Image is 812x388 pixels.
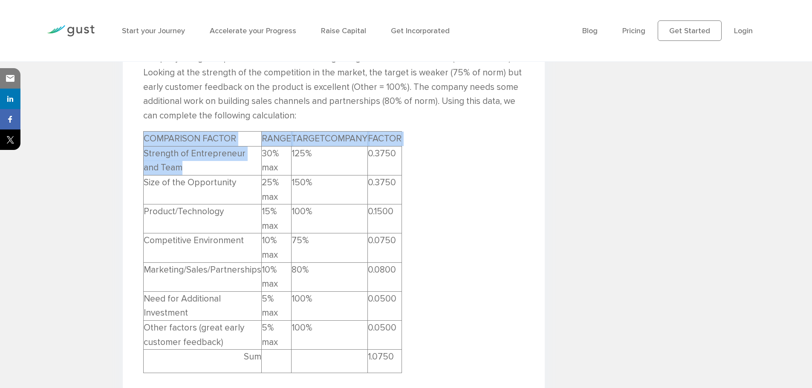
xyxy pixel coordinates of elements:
[582,26,598,35] a: Blog
[261,146,291,175] td: 30% max
[210,26,296,35] a: Accelerate your Progress
[291,262,367,291] td: 80%
[367,132,402,147] td: FACTOR
[143,321,261,350] td: Other factors (great early customer feedback)
[261,204,291,233] td: 15% max
[47,25,95,37] img: Gust Logo
[291,233,367,262] td: 75%
[321,26,366,35] a: Raise Capital
[367,204,402,233] td: 0.1500
[143,23,524,123] p: To provide an example, assume a company with an average product and technology (100% of norm), a ...
[658,20,722,41] a: Get Started
[622,26,645,35] a: Pricing
[261,262,291,291] td: 10% max
[367,262,402,291] td: 0.0800
[261,132,291,147] td: RANGE
[367,146,402,175] td: 0.3750
[291,204,367,233] td: 100%
[291,132,367,147] td: TARGETCOMPANY
[143,262,261,291] td: Marketing/Sales/Partnerships
[261,291,291,320] td: 5% max
[143,175,261,204] td: Size of the Opportunity
[261,321,291,350] td: 5% max
[143,291,261,320] td: Need for Additional Investment
[291,291,367,320] td: 100%
[261,233,291,262] td: 10% max
[291,321,367,350] td: 100%
[291,175,367,204] td: 150%
[291,146,367,175] td: 125%
[143,204,261,233] td: Product/Technology
[734,26,753,35] a: Login
[143,132,261,147] td: COMPARISON FACTOR
[261,175,291,204] td: 25% max
[367,350,402,373] td: 1.0750
[367,233,402,262] td: 0.0750
[367,175,402,204] td: 0.3750
[144,350,261,364] p: Sum
[143,146,261,175] td: Strength of Entrepreneur and Team
[391,26,450,35] a: Get Incorporated
[367,321,402,350] td: 0.0500
[122,26,185,35] a: Start your Journey
[367,291,402,320] td: 0.0500
[143,233,261,262] td: Competitive Environment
